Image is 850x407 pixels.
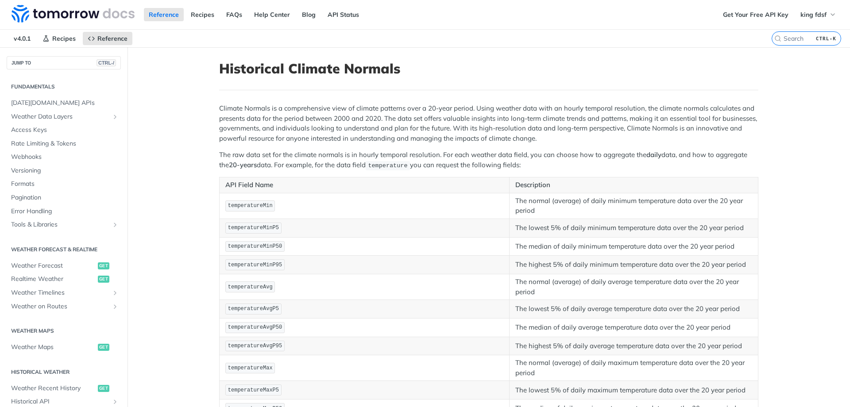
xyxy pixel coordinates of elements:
span: get [98,262,109,269]
span: Recipes [52,35,76,42]
span: Access Keys [11,126,119,134]
span: CTRL-/ [97,59,116,66]
span: Reference [97,35,127,42]
span: Webhooks [11,153,119,161]
span: temperatureAvg [228,284,273,290]
a: Rate Limiting & Tokens [7,137,121,150]
span: Versioning [11,166,119,175]
span: Historical API [11,397,109,406]
span: Rate Limiting & Tokens [11,139,119,148]
h2: Weather Maps [7,327,121,335]
a: Webhooks [7,150,121,164]
a: Get Your Free API Key [718,8,793,21]
a: Realtime Weatherget [7,273,121,286]
strong: 20-years [229,161,257,169]
h1: Historical Climate Normals [219,61,758,77]
span: temperatureMinP5 [228,225,279,231]
span: king fdsf [800,11,827,19]
span: Weather Data Layers [11,112,109,121]
p: The median of daily average temperature data over the 20 year period [515,323,752,333]
a: Formats [7,177,121,191]
button: king fdsf [796,8,841,21]
button: Show subpages for Weather Data Layers [112,113,119,120]
a: Help Center [249,8,295,21]
a: Tools & LibrariesShow subpages for Tools & Libraries [7,218,121,231]
p: The highest 5% of daily average temperature data over the 20 year period [515,341,752,351]
h2: Weather Forecast & realtime [7,246,121,253]
p: The normal (average) of daily minimum temperature data over the 20 year period [515,196,752,216]
span: temperatureMaxP5 [228,387,279,393]
span: temperatureMax [228,365,273,371]
span: get [98,344,109,351]
kbd: CTRL-K [814,34,838,43]
a: FAQs [221,8,247,21]
button: Show subpages for Historical API [112,398,119,405]
span: Realtime Weather [11,275,96,284]
a: Recipes [186,8,219,21]
a: Reference [144,8,184,21]
a: Access Keys [7,123,121,137]
span: Weather on Routes [11,302,109,311]
a: Versioning [7,164,121,177]
a: Weather Mapsget [7,341,121,354]
button: Show subpages for Tools & Libraries [112,221,119,228]
span: Weather Maps [11,343,96,352]
span: Weather Timelines [11,288,109,297]
p: The normal (average) of daily average temperature data over the 20 year period [515,277,752,297]
span: Formats [11,180,119,188]
span: get [98,276,109,283]
p: The highest 5% of daily minimum temperature data over the 20 year period [515,260,752,270]
a: Blog [297,8,321,21]
span: [DATE][DOMAIN_NAME] APIs [11,99,119,108]
button: Show subpages for Weather on Routes [112,303,119,310]
p: The normal (average) of daily maximum temperature data over the 20 year period [515,358,752,378]
a: Error Handling [7,205,121,218]
p: The lowest 5% of daily maximum temperature data over the 20 year period [515,385,752,395]
button: Show subpages for Weather Timelines [112,289,119,296]
span: get [98,385,109,392]
span: temperatureAvgP5 [228,306,279,312]
span: temperatureAvgP95 [228,343,282,349]
p: The median of daily minimum temperature data over the 20 year period [515,242,752,252]
svg: Search [774,35,781,42]
a: Weather Data LayersShow subpages for Weather Data Layers [7,110,121,123]
a: Recipes [38,32,81,45]
a: API Status [323,8,364,21]
span: temperatureMinP50 [228,243,282,250]
p: The raw data set for the climate normals is in hourly temporal resolution. For each weather data ... [219,150,758,170]
a: Weather Recent Historyget [7,382,121,395]
a: [DATE][DOMAIN_NAME] APIs [7,96,121,110]
strong: daily [646,150,661,159]
p: API Field Name [225,180,503,190]
h2: Historical Weather [7,368,121,376]
p: Description [515,180,752,190]
span: Error Handling [11,207,119,216]
img: Tomorrow.io Weather API Docs [12,5,135,23]
a: Weather on RoutesShow subpages for Weather on Routes [7,300,121,313]
span: Pagination [11,193,119,202]
span: temperatureMin [228,203,273,209]
p: The lowest 5% of daily minimum temperature data over the 20 year period [515,223,752,233]
span: temperatureMinP95 [228,262,282,268]
a: Weather Forecastget [7,259,121,273]
span: temperatureAvgP50 [228,324,282,330]
a: Weather TimelinesShow subpages for Weather Timelines [7,286,121,299]
a: Pagination [7,191,121,204]
h2: Fundamentals [7,83,121,91]
span: v4.0.1 [9,32,35,45]
span: Tools & Libraries [11,220,109,229]
button: JUMP TOCTRL-/ [7,56,121,69]
p: The lowest 5% of daily average temperature data over the 20 year period [515,304,752,314]
span: Weather Forecast [11,261,96,270]
span: temperature [368,162,407,169]
a: Reference [83,32,132,45]
span: Weather Recent History [11,384,96,393]
p: Climate Normals is a comprehensive view of climate patterns over a 20-year period. Using weather ... [219,104,758,143]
